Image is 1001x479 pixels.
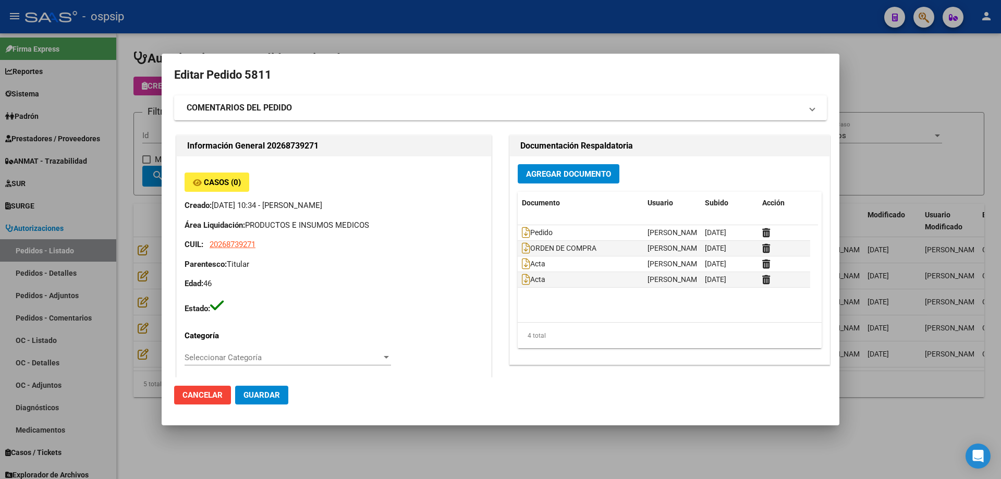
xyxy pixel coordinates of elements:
[174,95,827,120] mat-expansion-panel-header: COMENTARIOS DEL PEDIDO
[185,260,227,269] strong: Parentesco:
[185,219,483,231] p: PRODUCTOS E INSUMOS MEDICOS
[185,279,203,288] strong: Edad:
[518,164,619,183] button: Agregar Documento
[522,199,560,207] span: Documento
[643,192,701,214] datatable-header-cell: Usuario
[648,260,703,268] span: [PERSON_NAME]
[701,192,758,214] datatable-header-cell: Subido
[705,244,726,252] span: [DATE]
[705,228,726,237] span: [DATE]
[174,386,231,404] button: Cancelar
[187,102,292,114] strong: COMENTARIOS DEL PEDIDO
[185,200,483,212] p: [DATE] 10:34 - [PERSON_NAME]
[185,353,382,362] span: Seleccionar Categoría
[705,199,728,207] span: Subido
[185,201,212,210] strong: Creado:
[705,260,726,268] span: [DATE]
[187,140,481,152] h2: Información General 20268739271
[210,240,255,249] span: 20268739271
[966,444,991,469] div: Open Intercom Messenger
[522,260,545,268] span: Acta
[518,323,822,349] div: 4 total
[204,178,241,187] span: Casos (0)
[526,169,611,179] span: Agregar Documento
[648,275,703,284] span: [PERSON_NAME]
[648,244,703,252] span: [PERSON_NAME]
[762,199,785,207] span: Acción
[522,244,596,253] span: ORDEN DE COMPRA
[520,140,819,152] h2: Documentación Respaldatoria
[518,192,643,214] datatable-header-cell: Documento
[185,173,249,192] button: Casos (0)
[758,192,810,214] datatable-header-cell: Acción
[648,228,703,237] span: [PERSON_NAME]
[648,199,673,207] span: Usuario
[522,276,545,284] span: Acta
[185,330,274,342] p: Categoría
[185,304,210,313] strong: Estado:
[182,390,223,400] span: Cancelar
[185,259,483,271] p: Titular
[235,386,288,404] button: Guardar
[243,390,280,400] span: Guardar
[705,275,726,284] span: [DATE]
[185,278,483,290] p: 46
[185,220,245,230] strong: Área Liquidación:
[185,240,203,249] strong: CUIL:
[522,229,553,237] span: Pedido
[174,65,827,85] h2: Editar Pedido 5811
